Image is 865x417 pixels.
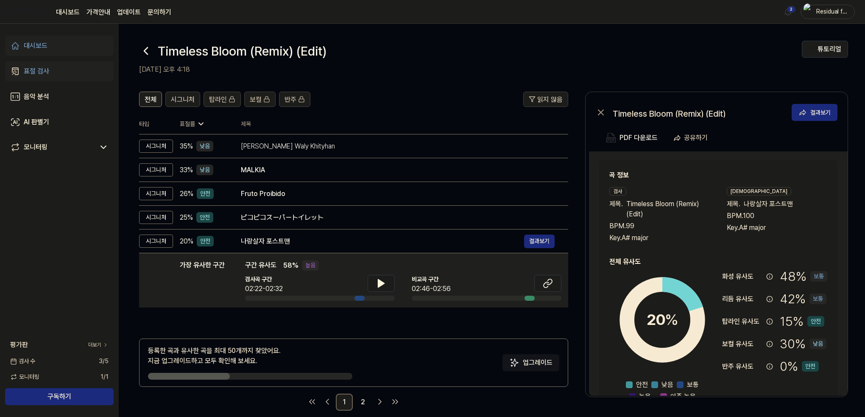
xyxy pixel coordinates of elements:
div: 안전 [802,361,819,372]
div: 보통 [810,271,827,282]
a: Go to first page [305,395,319,409]
div: 15 % [780,312,824,331]
a: 음악 분석 [5,87,114,107]
span: 전체 [145,95,156,105]
span: 26 % [180,189,193,199]
div: 02:22-02:32 [245,284,283,294]
div: 0 % [780,357,819,376]
div: 나랑살자 포스트맨 [241,236,524,246]
div: 보컬 유사도 [722,339,763,349]
img: Sparkles [509,358,519,368]
button: 알림2 [781,5,795,19]
div: 낮음 [196,141,213,151]
a: Sparkles업그레이드 [502,361,559,369]
a: 대시보드 [5,36,114,56]
a: 1 [336,394,353,411]
th: 제목 [241,114,568,134]
div: 가장 유사한 구간 [180,260,225,301]
a: 결과보기 [524,235,555,248]
button: 결과보기 [792,104,837,121]
a: 업데이트 [117,7,141,17]
div: 등록한 곡과 유사한 곡을 최대 50개까지 찾았어요. 지금 업그레이드하고 모두 확인해 보세요. [148,346,281,366]
span: 안전 [636,380,648,390]
a: 문의하기 [148,7,171,17]
div: 시그니처 [139,211,173,224]
div: Timeless Bloom (Remix) (Edit) [613,107,782,118]
button: 업그레이드 [502,354,559,371]
div: 보통 [809,294,826,304]
span: 낮음 [661,380,673,390]
div: 48 % [780,267,827,286]
div: 시그니처 [139,140,173,153]
div: MALKIA [241,165,555,175]
button: 전체 [139,92,162,107]
div: 높음 [302,260,319,271]
button: 튜토리얼 [802,41,848,58]
span: 제목 . [609,199,623,219]
div: 20 [647,308,678,331]
span: 보통 [687,380,699,390]
div: 탑라인 유사도 [722,316,763,327]
span: 아주 높음 [670,392,696,402]
div: 안전 [196,212,213,223]
div: BPM. 99 [609,221,710,231]
div: BPM. 100 [727,211,827,221]
div: 시그니처 [139,163,173,176]
div: 모니터링 [24,142,47,152]
div: 리듬 유사도 [722,294,763,304]
div: 낮음 [196,165,213,175]
div: 시그니처 [139,187,173,200]
span: 시그니처 [171,95,195,105]
button: 읽지 않음 [523,92,568,107]
h2: [DATE] 오후 4:18 [139,64,802,75]
div: AI 판별기 [24,117,49,127]
a: 곡 정보검사제목.Timeless Bloom (Remix) (Edit)BPM.99Key.A# major[DEMOGRAPHIC_DATA]제목.나랑살자 포스트맨BPM.100Key.... [589,151,848,396]
a: Go to previous page [321,395,334,409]
img: profile [804,3,814,20]
div: [DEMOGRAPHIC_DATA] [727,187,791,196]
div: 대시보드 [24,41,47,51]
div: 화성 유사도 [722,271,763,282]
span: 반주 [285,95,296,105]
div: 시그니처 [139,235,173,248]
div: Fruto Proibido [241,189,555,199]
div: 안전 [197,188,214,199]
span: 평가판 [10,340,28,350]
div: 표절률 [180,120,227,129]
span: 검사 수 [10,357,35,366]
div: 안전 [197,236,214,246]
div: Key. A# major [727,223,827,233]
span: 나랑살자 포스트맨 [744,199,793,209]
img: 알림 [783,7,793,17]
button: profileResidual feel [801,5,855,19]
span: 모니터링 [10,372,39,381]
a: AI 판별기 [5,112,114,132]
button: 보컬 [244,92,276,107]
span: % [665,311,678,329]
a: Go to next page [373,395,387,409]
h1: Timeless Bloom (Remix) (Edit) [158,42,326,61]
span: 비교곡 구간 [412,275,451,284]
span: 보컬 [250,95,262,105]
div: 42 % [780,289,826,308]
div: 검사 [609,187,626,196]
span: Timeless Bloom (Remix) (Edit) [626,199,710,219]
a: 표절 검사 [5,61,114,81]
div: PDF 다운로드 [619,132,658,143]
span: 58 % [283,260,299,271]
a: Go to last page [388,395,402,409]
div: 반주 유사도 [722,361,763,372]
div: 안전 [807,316,824,327]
nav: pagination [139,394,568,411]
div: 결과보기 [810,108,831,117]
div: 낮음 [809,339,826,349]
h2: 전체 유사도 [609,257,827,267]
div: 02:46-02:56 [412,284,451,294]
div: 표절 검사 [24,66,49,76]
a: 2 [354,394,371,411]
div: Residual feel [816,7,849,16]
span: 3 / 5 [99,357,109,366]
div: 음악 분석 [24,92,49,102]
div: [PERSON_NAME] Waly Khityhan [241,141,555,151]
